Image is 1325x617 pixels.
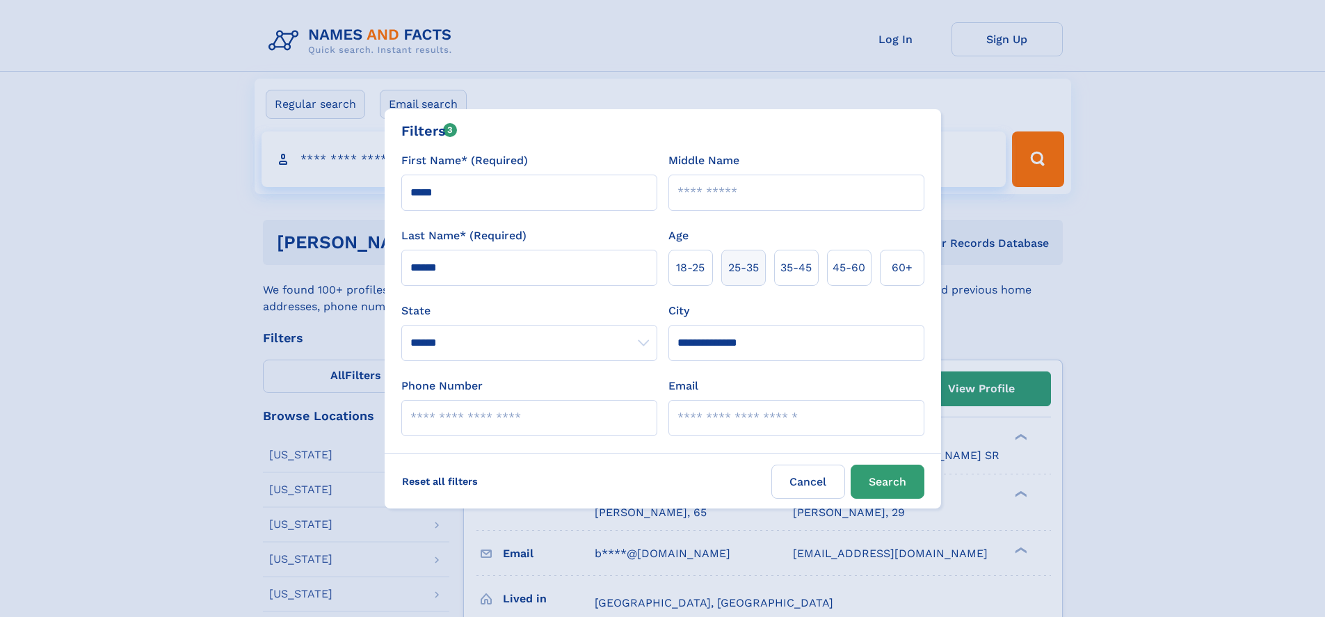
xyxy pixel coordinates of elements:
div: Filters [401,120,458,141]
label: Cancel [771,465,845,499]
span: 45‑60 [833,259,865,276]
span: 18‑25 [676,259,705,276]
label: Middle Name [668,152,739,169]
label: State [401,303,657,319]
span: 25‑35 [728,259,759,276]
label: Reset all filters [393,465,487,498]
span: 35‑45 [780,259,812,276]
label: Phone Number [401,378,483,394]
span: 60+ [892,259,913,276]
button: Search [851,465,924,499]
label: Last Name* (Required) [401,227,527,244]
label: First Name* (Required) [401,152,528,169]
label: Email [668,378,698,394]
label: City [668,303,689,319]
label: Age [668,227,689,244]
